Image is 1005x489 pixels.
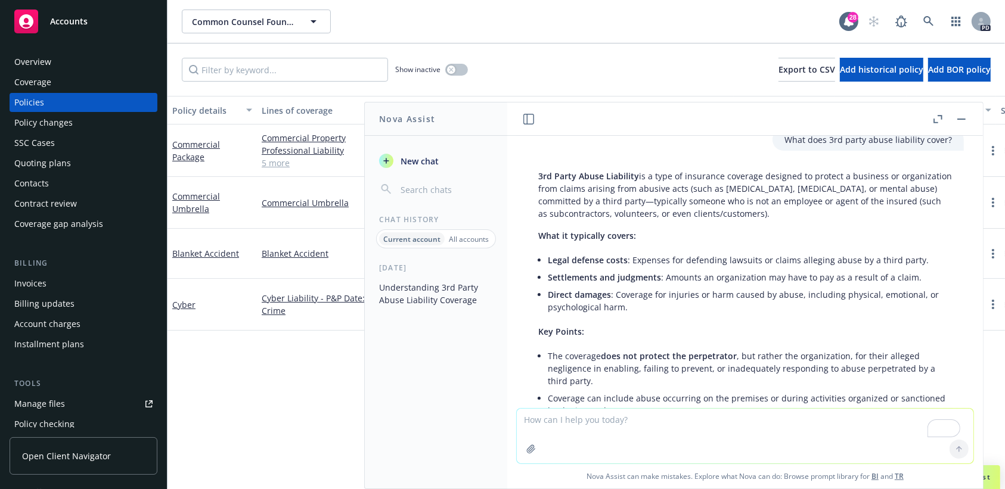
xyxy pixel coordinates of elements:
a: Commercial Umbrella [262,197,401,209]
a: Policy changes [10,113,157,132]
div: Manage files [14,394,65,413]
span: Add BOR policy [928,64,991,75]
button: Lines of coverage [257,96,406,124]
span: Open Client Navigator [22,450,111,462]
a: Installment plans [10,335,157,354]
div: [DATE] [365,263,507,273]
span: Add historical policy [840,64,923,75]
a: Invoices [10,274,157,293]
a: Professional Liability [262,144,401,157]
span: Common Counsel Foundation [192,15,295,28]
span: Key Points: [538,326,584,337]
li: Coverage can include abuse occurring on the premises or during activities organized or sanctioned... [548,390,952,419]
div: Coverage gap analysis [14,214,103,233]
a: Report a Bug [889,10,913,33]
li: : Coverage for injuries or harm caused by abuse, including physical, emotional, or psychological ... [548,286,952,316]
div: Billing updates [14,294,75,313]
a: Policy checking [10,415,157,434]
a: more [986,297,1000,312]
a: 5 more [262,157,401,169]
a: more [986,195,1000,210]
p: What does 3rd party abuse liability cover? [784,133,952,146]
button: Common Counsel Foundation [182,10,331,33]
button: Add historical policy [840,58,923,82]
h1: Nova Assist [379,113,435,125]
button: Market details [525,96,644,124]
a: Coverage gap analysis [10,214,157,233]
button: Expiration date [734,96,835,124]
button: Add BOR policy [928,58,991,82]
a: SSC Cases [10,133,157,152]
a: Manage files [10,394,157,413]
button: New chat [374,150,498,172]
button: Export to CSV [778,58,835,82]
a: Quoting plans [10,154,157,173]
a: Switch app [944,10,968,33]
li: : Expenses for defending lawsuits or claims alleging abuse by a third party. [548,251,952,269]
input: Filter by keyword... [182,58,388,82]
textarea: To enrich screen reader interactions, please activate Accessibility in Grammarly extension settings [517,409,973,463]
a: Contract review [10,194,157,213]
span: 3rd Party Abuse Liability [538,170,639,182]
a: TR [895,471,904,481]
a: Account charges [10,314,157,334]
div: Chat History [365,214,507,225]
button: Policy number [406,96,525,124]
div: 28 [848,12,858,23]
div: Account charges [14,314,80,334]
div: Policy checking [14,415,75,434]
button: Effective date [644,96,734,124]
li: The coverage , but rather the organization, for their alleged negligence in enabling, failing to ... [548,347,952,390]
a: more [986,144,1000,158]
button: Policy details [167,96,257,124]
div: Billing [10,257,157,269]
span: Nova Assist can make mistakes. Explore what Nova can do: Browse prompt library for and [512,464,978,488]
a: Accounts [10,5,157,38]
div: Coverage [14,73,51,92]
span: New chat [398,155,439,167]
div: Tools [10,378,157,390]
a: Cyber [172,299,196,310]
a: Blanket Accident [262,247,401,260]
a: Commercial Property [262,132,401,144]
span: does not protect the perpetrator [601,350,737,362]
a: BI [871,471,879,481]
a: Blanket Accident [172,248,239,259]
input: Search chats [398,181,493,198]
li: : Amounts an organization may have to pay as a result of a claim. [548,269,952,286]
p: Current account [383,234,441,244]
span: Settlements and judgments [548,272,661,283]
div: Policy details [172,104,239,117]
button: Billing method [907,96,996,124]
div: Contract review [14,194,77,213]
div: Quoting plans [14,154,71,173]
a: more [986,247,1000,261]
a: Coverage [10,73,157,92]
a: Crime [262,304,401,317]
p: is a type of insurance coverage designed to protect a business or organization from claims arisin... [538,170,952,220]
span: Export to CSV [778,64,835,75]
a: Overview [10,52,157,71]
div: Policies [14,93,44,112]
div: Overview [14,52,51,71]
span: Show inactive [395,64,441,74]
p: All accounts [449,234,489,244]
span: Direct damages [548,289,611,300]
div: Policy changes [14,113,73,132]
div: Lines of coverage [262,104,388,117]
a: Contacts [10,174,157,193]
span: Legal defense costs [548,254,628,266]
span: Accounts [50,17,88,26]
div: SSC Cases [14,133,55,152]
a: Start snowing [862,10,886,33]
div: Invoices [14,274,46,293]
div: Installment plans [14,335,84,354]
a: Policies [10,93,157,112]
a: Commercial Package [172,139,220,163]
div: Contacts [14,174,49,193]
button: Premium [835,96,907,124]
a: Search [917,10,941,33]
a: Billing updates [10,294,157,313]
span: What it typically covers: [538,230,636,241]
a: Commercial Umbrella [172,191,220,214]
